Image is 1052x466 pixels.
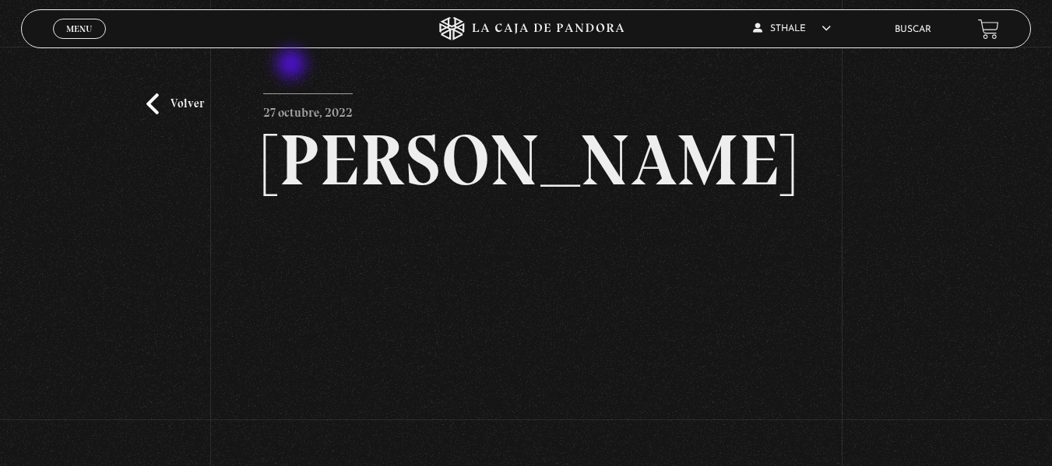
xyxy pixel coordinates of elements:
[66,24,92,33] span: Menu
[895,25,931,34] a: Buscar
[61,37,97,48] span: Cerrar
[753,24,831,33] span: Sthale
[978,18,999,39] a: View your shopping cart
[263,124,788,196] h2: [PERSON_NAME]
[263,93,353,124] p: 27 octubre, 2022
[146,93,204,114] a: Volver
